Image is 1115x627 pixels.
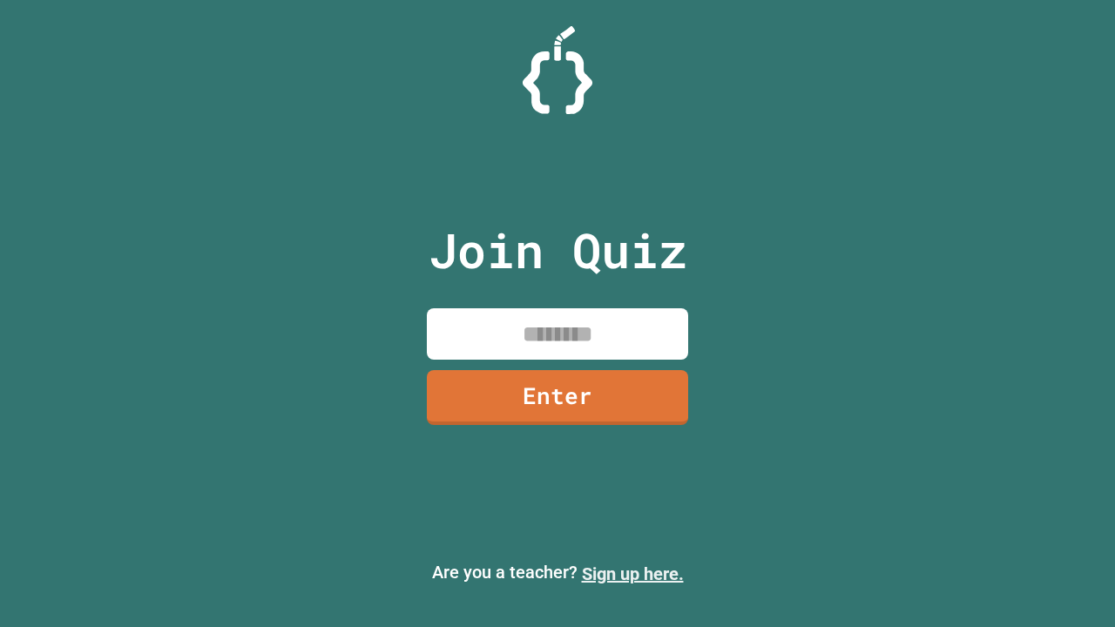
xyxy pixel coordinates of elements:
p: Are you a teacher? [14,559,1101,587]
p: Join Quiz [429,214,687,287]
img: Logo.svg [523,26,592,114]
a: Enter [427,370,688,425]
iframe: chat widget [1042,557,1098,610]
a: Sign up here. [582,563,684,584]
iframe: chat widget [970,482,1098,556]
